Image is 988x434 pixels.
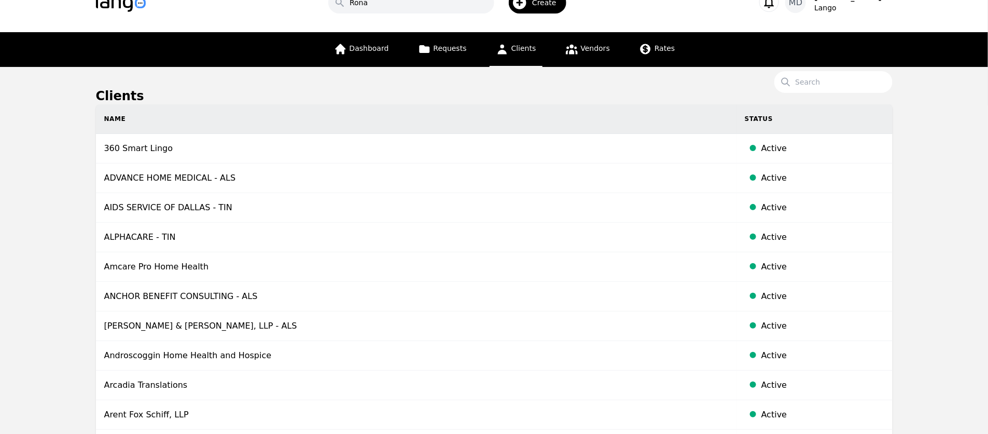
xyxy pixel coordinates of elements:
a: Clients [490,32,542,67]
div: Active [761,320,884,332]
div: Active [761,349,884,362]
td: Androscoggin Home Health and Hospice [96,341,736,371]
td: ADVANCE HOME MEDICAL - ALS [96,164,736,193]
div: Active [761,201,884,214]
span: Requests [434,44,467,52]
div: Active [761,172,884,184]
div: Active [761,409,884,421]
span: Clients [511,44,536,52]
td: Arcadia Translations [96,371,736,400]
a: Dashboard [328,32,395,67]
div: Active [761,261,884,273]
div: Active [761,231,884,243]
input: Search [774,71,893,93]
div: Lango [814,3,892,13]
th: Name [96,104,736,134]
td: Amcare Pro Home Health [96,252,736,282]
div: Active [761,290,884,303]
td: ANCHOR BENEFIT CONSULTING - ALS [96,282,736,311]
a: Rates [633,32,681,67]
td: 360 Smart Lingo [96,134,736,164]
div: Active [761,379,884,391]
a: Vendors [559,32,616,67]
span: Vendors [581,44,610,52]
td: ALPHACARE - TIN [96,223,736,252]
a: Requests [412,32,473,67]
span: Dashboard [350,44,389,52]
span: Rates [655,44,675,52]
h1: Clients [96,88,893,104]
div: Active [761,142,884,155]
th: Status [736,104,893,134]
td: Arent Fox Schiff, LLP [96,400,736,430]
td: [PERSON_NAME] & [PERSON_NAME], LLP - ALS [96,311,736,341]
td: AIDS SERVICE OF DALLAS - TIN [96,193,736,223]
